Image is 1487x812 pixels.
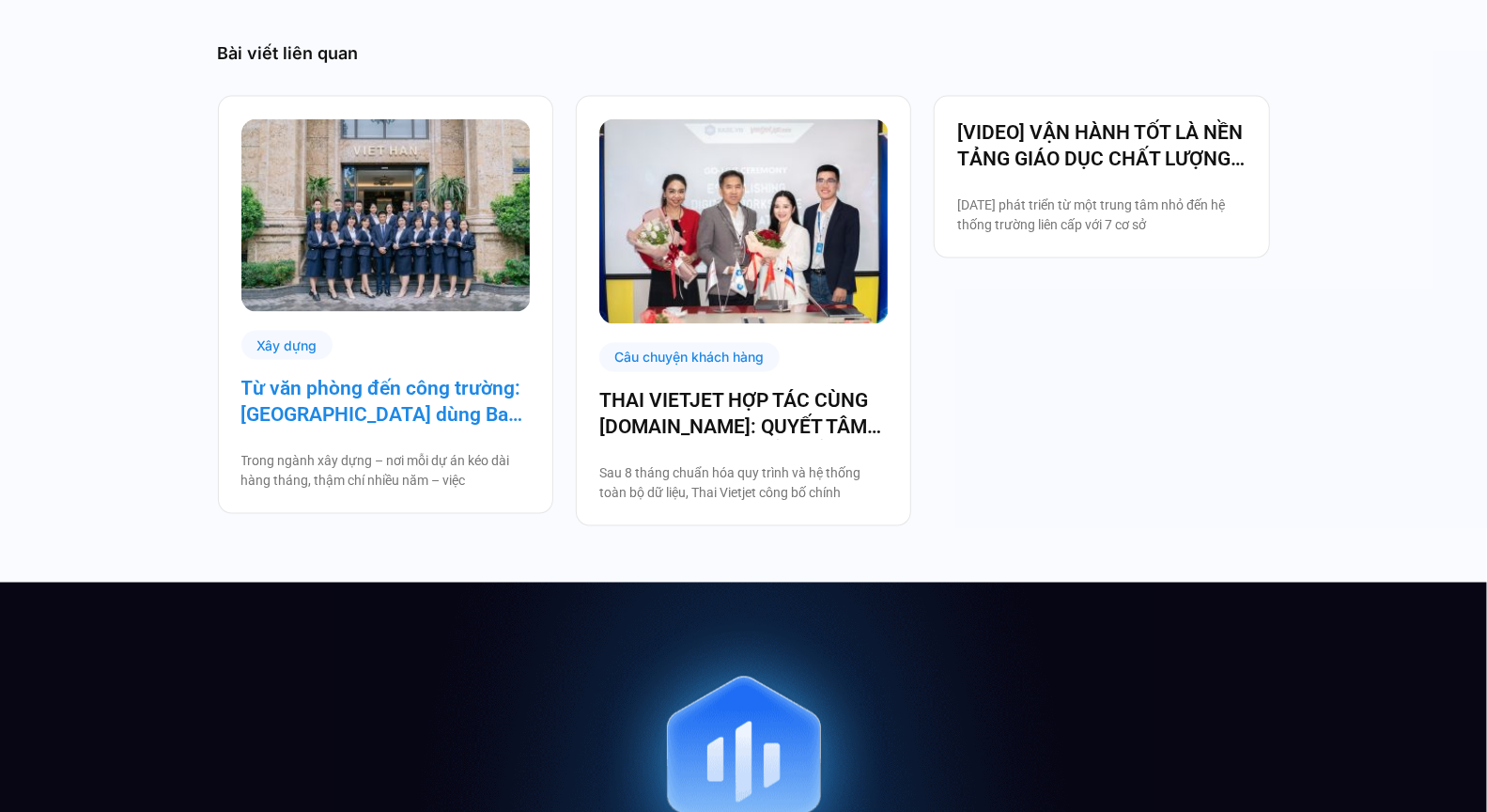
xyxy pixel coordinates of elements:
[241,331,333,360] div: Xây dựng
[957,119,1246,172] a: [VIDEO] VẬN HÀNH TỐT LÀ NỀN TẢNG GIÁO DỤC CHẤT LƯỢNG – BAMBOO SCHOOL CHỌN BASE
[599,387,888,440] a: THAI VIETJET HỢP TÁC CÙNG [DOMAIN_NAME]: QUYẾT TÂM “CẤT CÁNH” CHUYỂN ĐỔI SỐ
[599,463,888,503] p: Sau 8 tháng chuẩn hóa quy trình và hệ thống toàn bộ dữ liệu, Thai Vietjet công bố chính
[599,343,781,372] div: Câu chuyện khách hàng
[218,40,1270,66] div: Bài viết liên quan
[241,375,530,428] a: Từ văn phòng đến công trường: [GEOGRAPHIC_DATA] dùng Base số hóa hệ thống quản trị
[957,195,1246,235] p: [DATE] phát triển từ một trung tâm nhỏ đến hệ thống trường liên cấp với 7 cơ sở
[241,451,530,491] p: Trong ngành xây dựng – nơi mỗi dự án kéo dài hàng tháng, thậm chí nhiều năm – việc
